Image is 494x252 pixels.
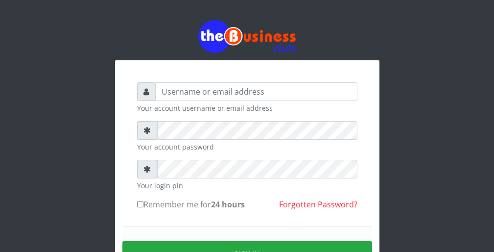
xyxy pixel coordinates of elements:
[279,199,357,210] a: Forgotten Password?
[137,103,357,113] small: Your account username or email address
[211,199,245,210] b: 24 hours
[137,199,245,210] label: Remember me for
[137,180,357,191] small: Your login pin
[155,82,357,101] input: Username or email address
[137,201,143,207] input: Remember me for24 hours
[137,142,357,152] small: Your account password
